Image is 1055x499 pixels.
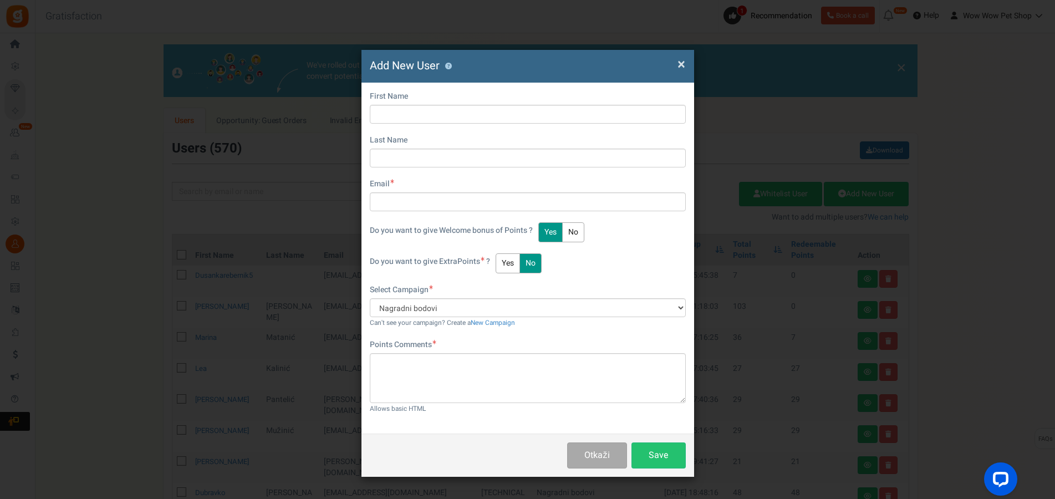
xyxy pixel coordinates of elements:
[496,253,520,273] button: Yes
[677,54,685,75] span: ×
[370,256,457,267] span: Do you want to give Extra
[370,284,433,296] label: Select Campaign
[471,318,515,328] a: New Campaign
[370,179,394,190] label: Email
[370,339,436,350] label: Points Comments
[370,58,440,74] span: Add New User
[486,256,490,267] span: ?
[370,135,407,146] label: Last Name
[370,318,515,328] small: Can't see your campaign? Create a
[370,256,490,267] label: Points
[370,91,408,102] label: First Name
[445,63,452,70] button: ?
[562,222,584,242] button: No
[370,404,426,414] small: Allows basic HTML
[567,442,626,469] button: Otkaži
[538,222,563,242] button: Yes
[370,225,533,236] label: Do you want to give Welcome bonus of Points ?
[631,442,686,469] button: Save
[519,253,542,273] button: No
